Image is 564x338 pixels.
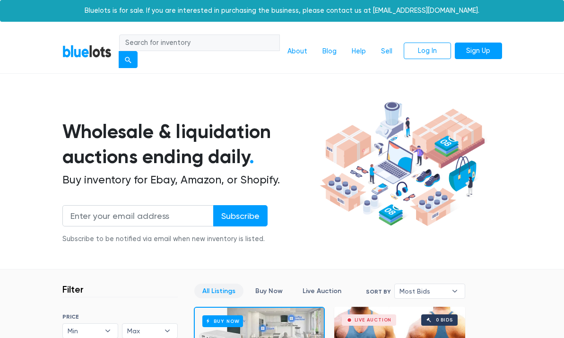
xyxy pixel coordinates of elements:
a: Buy Now [247,284,291,298]
span: Most Bids [399,284,447,298]
h2: Buy inventory for Ebay, Amazon, or Shopify. [62,173,317,187]
h3: Filter [62,284,84,295]
span: Max [127,324,159,338]
b: ▾ [157,324,177,338]
a: All Listings [194,284,243,298]
b: ▾ [445,284,465,298]
a: Blog [315,43,344,61]
span: Min [68,324,100,338]
a: Live Auction [295,284,349,298]
div: Live Auction [355,318,392,322]
a: Log In [404,43,451,60]
input: Enter your email address [62,205,214,226]
img: hero-ee84e7d0318cb26816c560f6b4441b76977f77a177738b4e94f68c95b2b83dbb.png [317,98,488,229]
a: Help [344,43,373,61]
input: Search for inventory [119,35,280,52]
a: About [280,43,315,61]
a: Sell [373,43,400,61]
a: Sign Up [455,43,502,60]
b: ▾ [98,324,118,338]
input: Subscribe [213,205,268,226]
div: Subscribe to be notified via email when new inventory is listed. [62,234,268,244]
h6: Buy Now [202,315,243,327]
h6: PRICE [62,313,178,320]
div: 0 bids [436,318,453,322]
label: Sort By [366,287,390,296]
a: BlueLots [62,44,112,58]
h1: Wholesale & liquidation auctions ending daily [62,119,317,169]
span: . [249,145,254,168]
